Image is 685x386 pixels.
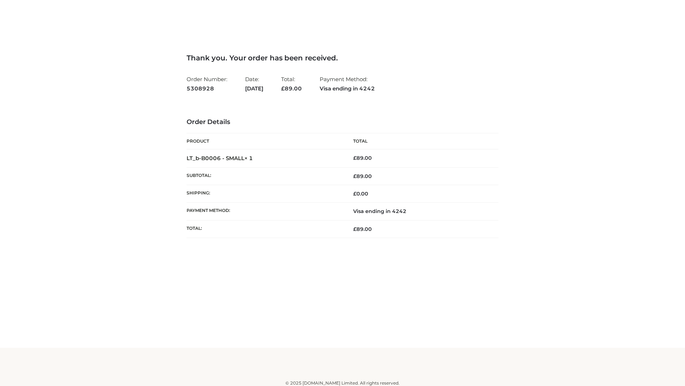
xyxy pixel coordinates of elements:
span: 89.00 [353,173,372,179]
span: £ [353,226,356,232]
h3: Order Details [187,118,498,126]
th: Total: [187,220,342,238]
td: Visa ending in 4242 [342,203,498,220]
li: Date: [245,73,263,95]
th: Shipping: [187,185,342,203]
h3: Thank you. Your order has been received. [187,54,498,62]
bdi: 0.00 [353,190,368,197]
span: £ [353,155,356,161]
strong: [DATE] [245,84,263,93]
li: Order Number: [187,73,227,95]
th: Product [187,133,342,149]
span: 89.00 [353,226,372,232]
strong: × 1 [244,155,253,162]
li: Total: [281,73,302,95]
th: Payment method: [187,203,342,220]
span: £ [353,173,356,179]
strong: Visa ending in 4242 [320,84,375,93]
li: Payment Method: [320,73,375,95]
span: £ [353,190,356,197]
th: Total [342,133,498,149]
bdi: 89.00 [353,155,372,161]
span: 89.00 [281,85,302,92]
th: Subtotal: [187,167,342,185]
strong: LT_b-B0006 - SMALL [187,155,253,162]
span: £ [281,85,285,92]
strong: 5308928 [187,84,227,93]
